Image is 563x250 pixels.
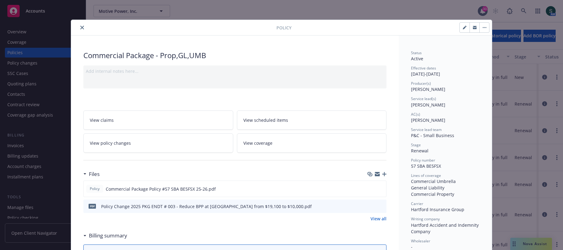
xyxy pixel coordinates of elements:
span: View coverage [243,140,272,146]
span: pdf [89,204,96,208]
span: Carrier [411,201,423,206]
span: Policy [89,186,101,192]
span: Policy [276,24,291,31]
div: General Liability [411,185,480,191]
span: Active [411,56,423,62]
div: Policy Change 2025 PKG ENDT # 003 - Reduce BPP at [GEOGRAPHIC_DATA] from $19,100 to $10,000.pdf [101,203,312,210]
span: Policy number [411,158,435,163]
span: Wholesaler [411,238,430,244]
a: View policy changes [83,133,233,153]
span: 57 SBA BE5FSX [411,163,441,169]
button: download file [369,203,374,210]
span: AC(s) [411,112,420,117]
h3: Billing summary [89,232,127,240]
div: Commercial Property [411,191,480,197]
h3: Files [89,170,100,178]
button: close [78,24,86,31]
span: [PERSON_NAME] [411,117,445,123]
a: View claims [83,110,233,130]
span: View scheduled items [243,117,288,123]
span: Effective dates [411,65,436,71]
a: View all [371,215,386,222]
div: Commercial Package - Prop,GL,UMB [83,50,386,61]
div: Files [83,170,100,178]
span: Hartford Accident and Indemnity Company [411,222,480,234]
span: Service lead(s) [411,96,436,101]
span: Status [411,50,422,55]
span: Service lead team [411,127,442,132]
span: Producer(s) [411,81,431,86]
div: Add internal notes here... [86,68,384,74]
span: [PERSON_NAME] [411,86,445,92]
span: Commercial Package Policy #57 SBA BE5FSX 25-26.pdf [106,186,216,192]
button: preview file [378,186,384,192]
span: [PERSON_NAME] [411,102,445,108]
span: - [411,244,413,250]
a: View coverage [237,133,387,153]
span: View claims [90,117,114,123]
div: [DATE] - [DATE] [411,65,480,77]
span: P&C - Small Business [411,132,454,138]
span: Writing company [411,216,440,222]
span: Stage [411,142,421,147]
span: Renewal [411,148,428,154]
span: View policy changes [90,140,131,146]
span: Hartford Insurance Group [411,207,464,212]
div: Billing summary [83,232,127,240]
span: Lines of coverage [411,173,441,178]
a: View scheduled items [237,110,387,130]
button: preview file [379,203,384,210]
button: download file [368,186,373,192]
div: Commercial Umbrella [411,178,480,185]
